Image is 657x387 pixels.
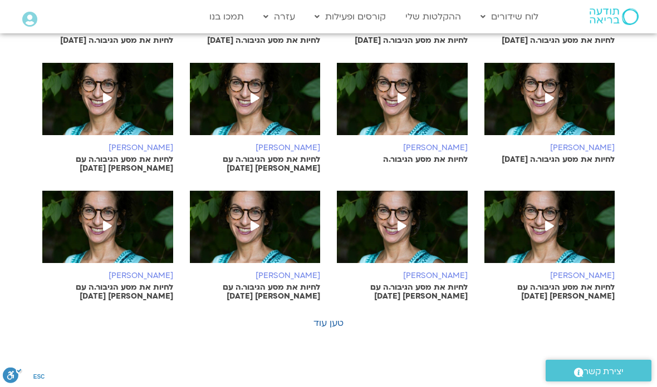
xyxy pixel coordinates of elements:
p: לחיות את מסע הגיבור.ה [DATE] [484,36,615,45]
a: ההקלטות שלי [400,6,467,27]
a: [PERSON_NAME] לחיות את מסע הגיבור.ה [337,63,468,164]
p: לחיות את מסע הגיבור.ה עם [PERSON_NAME] [DATE] [190,155,321,173]
a: [PERSON_NAME] לחיות את מסע הגיבור.ה עם [PERSON_NAME] [DATE] [337,191,468,301]
h6: [PERSON_NAME] [484,271,615,280]
img: תודעה בריאה [590,8,639,25]
h6: [PERSON_NAME] [42,143,173,152]
a: לוח שידורים [475,6,544,27]
a: טען עוד [313,317,344,329]
a: [PERSON_NAME] לחיות את מסע הגיבור.ה עם [PERSON_NAME] [DATE] [42,63,173,173]
a: [PERSON_NAME] לחיות את מסע הגיבור.ה עם [PERSON_NAME] [DATE] [484,191,615,301]
img: %D7%AA%D7%9E%D7%A8-%D7%9C%D7%99%D7%A0%D7%A6%D7%91%D7%A1%D7%A7%D7%99.png [484,191,615,274]
a: [PERSON_NAME] לחיות את מסע הגיבור.ה [DATE] [484,63,615,164]
img: %D7%AA%D7%9E%D7%A8-%D7%9C%D7%99%D7%A0%D7%A6%D7%91%D7%A1%D7%A7%D7%99.png [42,63,173,146]
p: לחיות את מסע הגיבור.ה [DATE] [484,155,615,164]
a: יצירת קשר [546,360,651,381]
img: %D7%AA%D7%9E%D7%A8-%D7%9C%D7%99%D7%A0%D7%A6%D7%91%D7%A1%D7%A7%D7%99.png [337,63,468,146]
a: [PERSON_NAME] לחיות את מסע הגיבור.ה עם [PERSON_NAME] [DATE] [42,191,173,301]
img: %D7%AA%D7%9E%D7%A8-%D7%9C%D7%99%D7%A0%D7%A6%D7%91%D7%A1%D7%A7%D7%99.png [190,63,321,146]
img: %D7%AA%D7%9E%D7%A8-%D7%9C%D7%99%D7%A0%D7%A6%D7%91%D7%A1%D7%A7%D7%99.png [42,191,173,274]
p: לחיות את מסע הגיבור.ה עם [PERSON_NAME] [DATE] [337,283,468,301]
p: לחיות את מסע הגיבור.ה עם [PERSON_NAME] [DATE] [190,283,321,301]
h6: [PERSON_NAME] [337,271,468,280]
p: לחיות את מסע הגיבור.ה [337,155,468,164]
h6: [PERSON_NAME] [42,271,173,280]
img: %D7%AA%D7%9E%D7%A8-%D7%9C%D7%99%D7%A0%D7%A6%D7%91%D7%A1%D7%A7%D7%99.png [337,191,468,274]
a: [PERSON_NAME] לחיות את מסע הגיבור.ה עם [PERSON_NAME] [DATE] [190,191,321,301]
p: לחיות את מסע הגיבור.ה [DATE] [190,36,321,45]
img: %D7%AA%D7%9E%D7%A8-%D7%9C%D7%99%D7%A0%D7%A6%D7%91%D7%A1%D7%A7%D7%99.png [190,191,321,274]
img: %D7%AA%D7%9E%D7%A8-%D7%9C%D7%99%D7%A0%D7%A6%D7%91%D7%A1%D7%A7%D7%99.png [484,63,615,146]
h6: [PERSON_NAME] [484,143,615,152]
a: עזרה [258,6,301,27]
h6: [PERSON_NAME] [190,143,321,152]
a: תמכו בנו [204,6,249,27]
p: לחיות את מסע הגיבור.ה עם [PERSON_NAME] [DATE] [484,283,615,301]
p: לחיות את מסע הגיבור.ה עם [PERSON_NAME] [DATE] [42,283,173,301]
h6: [PERSON_NAME] [337,143,468,152]
a: [PERSON_NAME] לחיות את מסע הגיבור.ה עם [PERSON_NAME] [DATE] [190,63,321,173]
p: לחיות את מסע הגיבור.ה עם [PERSON_NAME] [DATE] [42,155,173,173]
p: לחיות את מסע הגיבור.ה [DATE] [42,36,173,45]
h6: [PERSON_NAME] [190,271,321,280]
a: קורסים ופעילות [309,6,391,27]
p: לחיות את מסע הגיבור.ה [DATE] [337,36,468,45]
span: יצירת קשר [584,364,624,379]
